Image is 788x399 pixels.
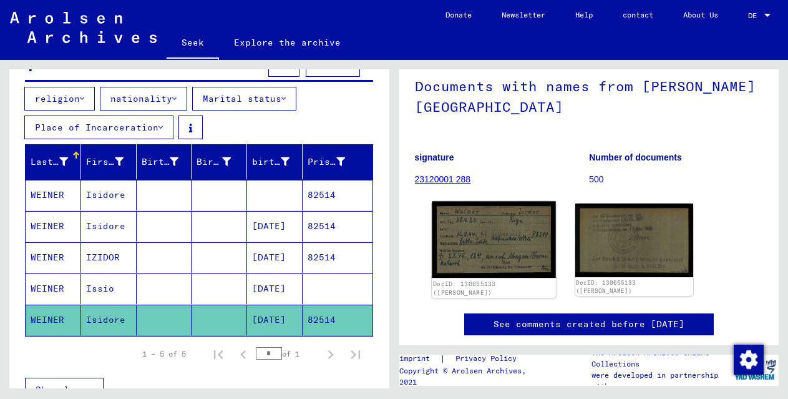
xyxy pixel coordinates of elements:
button: nationality [100,87,187,111]
font: About Us [683,10,718,19]
font: WEINER [31,252,64,263]
mat-header-cell: Birth [192,144,247,179]
mat-header-cell: Birth name [137,144,192,179]
font: [DATE] [252,252,286,263]
button: Previous page [231,342,256,367]
font: Show less [36,384,86,395]
font: 1 – 5 of 5 [142,349,186,358]
font: Isidore [86,220,125,232]
font: filter [316,59,349,71]
font: Newsletter [502,10,545,19]
font: records found [145,59,218,71]
font: Marital status [203,93,281,104]
font: Help [575,10,593,19]
div: Birth [197,152,246,172]
mat-header-cell: Last name [26,144,81,179]
font: 82514 [308,252,336,263]
font: Birth [197,156,225,167]
font: persons [28,53,94,72]
font: Donate [445,10,472,19]
a: DocID: 130655133 ([PERSON_NAME]) [432,280,495,297]
font: Last name [31,156,81,167]
mat-header-cell: birth date [247,144,303,179]
font: Number of documents [589,152,682,162]
a: See comments created before [DATE] [494,318,684,331]
font: Explore the archive [234,37,341,48]
font: birth date [252,156,308,167]
font: IZIDOR [86,252,120,263]
font: 500 [589,174,603,184]
img: Arolsen_neg.svg [10,12,157,43]
font: Prisoner # [308,156,364,167]
font: Birth name [142,156,198,167]
font: [DATE] [252,283,286,294]
button: Marital status [192,87,296,111]
img: Change consent [734,345,764,375]
font: 82514 [308,314,336,325]
font: Privacy Policy [455,353,517,363]
font: Documents with names from [PERSON_NAME][GEOGRAPHIC_DATA] [415,77,756,116]
font: WEINER [31,314,64,325]
font: WEINER [31,220,64,232]
font: DE [748,11,757,20]
a: Privacy Policy [445,352,532,365]
font: Issio [86,283,114,294]
font: nationality [110,93,172,104]
font: 5 [140,59,145,71]
mat-header-cell: Prisoner # [303,144,372,179]
img: 002.jpg [575,204,693,277]
font: Place of Incarceration [35,122,158,133]
div: First name [86,152,139,172]
font: of 1 [282,349,299,358]
font: | [440,353,445,364]
font: Isidore [86,314,125,325]
button: religion [24,87,95,111]
font: WEINER [31,189,64,200]
font: [DATE] [252,314,286,325]
button: Next page [318,342,343,367]
img: yv_logo.png [732,354,779,385]
div: birth date [252,152,305,172]
font: See comments created before [DATE] [494,318,684,330]
img: 001.jpg [432,202,556,278]
font: First name [86,156,142,167]
font: [DATE] [252,220,286,232]
font: imprint [399,353,430,363]
a: Seek [167,27,219,60]
font: were developed in partnership with [591,370,718,391]
a: Explore the archive [219,27,356,57]
font: WEINER [31,283,64,294]
button: Place of Incarceration [24,116,173,139]
font: 82514 [308,220,336,232]
font: Isidore [86,189,125,200]
button: Last page [343,342,368,367]
font: contact [623,10,653,19]
font: religion [35,93,80,104]
font: signature [415,152,454,162]
div: Prisoner # [308,152,361,172]
mat-header-cell: First name [81,144,137,179]
a: 23120001 288 [415,174,471,184]
a: imprint [399,352,440,365]
a: DocID: 130655133 ([PERSON_NAME]) [576,279,636,295]
font: Seek [182,37,204,48]
div: Birth name [142,152,195,172]
font: Copyright © Arolsen Archives, 2021 [399,366,526,387]
button: First page [206,342,231,367]
font: 82514 [308,189,336,200]
div: Last name [31,152,84,172]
